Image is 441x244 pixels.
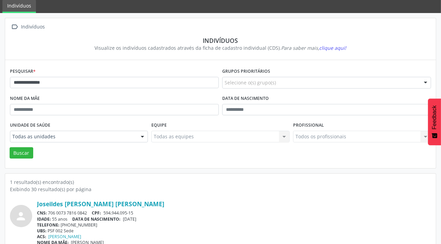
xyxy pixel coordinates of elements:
[10,120,50,131] label: Unidade de saúde
[103,210,133,216] span: 594.944.095-15
[15,44,426,51] div: Visualize os indivíduos cadastrados através da ficha de cadastro individual (CDS).
[37,228,431,234] div: PSF 002 Sede
[281,45,346,51] i: Para saber mais,
[10,22,46,32] a:  Indivíduos
[37,228,47,234] span: UBS:
[37,216,431,222] div: 55 anos
[37,210,47,216] span: CNS:
[37,222,431,228] div: [PHONE_NUMBER]
[49,234,81,240] a: [PERSON_NAME]
[37,200,164,208] a: Joseildes [PERSON_NAME] [PERSON_NAME]
[428,98,441,145] button: Feedback - Mostrar pesquisa
[151,120,167,131] label: Equipe
[20,22,46,32] div: Indivíduos
[222,66,270,77] label: Grupos prioritários
[293,120,324,131] label: Profissional
[15,210,27,222] i: person
[73,216,121,222] span: DATA DE NASCIMENTO:
[10,22,20,32] i: 
[222,93,269,104] label: Data de nascimento
[15,37,426,44] div: Indivíduos
[225,79,276,86] span: Selecione o(s) grupo(s)
[319,45,346,51] span: clique aqui!
[10,186,431,193] div: Exibindo 30 resultado(s) por página
[10,147,33,159] button: Buscar
[10,93,40,104] label: Nome da mãe
[10,178,431,186] div: 1 resultado(s) encontrado(s)
[92,210,101,216] span: CPF:
[431,105,438,129] span: Feedback
[12,133,134,140] span: Todas as unidades
[10,66,36,77] label: Pesquisar
[37,216,51,222] span: IDADE:
[37,210,431,216] div: 706 0073 7816 0842
[37,234,46,240] span: ACS:
[123,216,136,222] span: [DATE]
[37,222,60,228] span: TELEFONE:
